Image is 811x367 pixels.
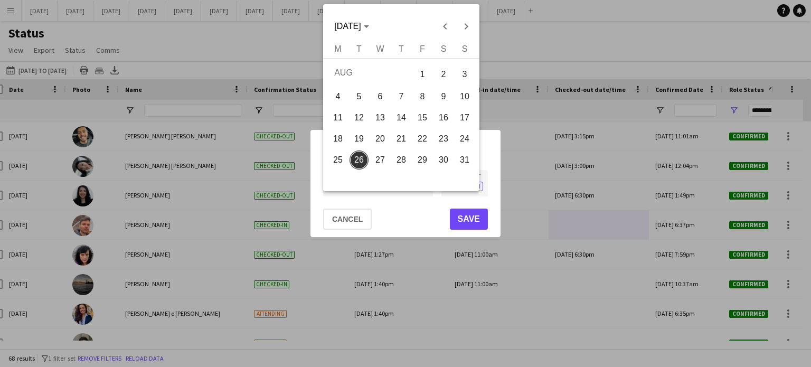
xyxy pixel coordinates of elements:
button: 30-08-2025 [433,149,454,171]
button: 04-08-2025 [327,86,348,107]
button: 11-08-2025 [327,107,348,128]
button: 23-08-2025 [433,128,454,149]
span: 14 [392,108,411,127]
span: 13 [371,108,390,127]
button: 14-08-2025 [391,107,412,128]
button: 17-08-2025 [454,107,475,128]
span: 26 [350,150,369,170]
button: 18-08-2025 [327,128,348,149]
span: 23 [434,129,453,148]
span: 18 [328,129,347,148]
span: 19 [350,129,369,148]
span: 7 [392,87,411,106]
button: 02-08-2025 [433,62,454,86]
span: 31 [455,150,474,170]
span: M [334,44,341,53]
span: 27 [371,150,390,170]
button: 26-08-2025 [348,149,370,171]
td: AUG [327,62,412,86]
button: 19-08-2025 [348,128,370,149]
button: 20-08-2025 [370,128,391,149]
span: F [420,44,425,53]
button: 09-08-2025 [433,86,454,107]
button: 01-08-2025 [412,62,433,86]
span: 12 [350,108,369,127]
span: T [399,44,404,53]
button: 16-08-2025 [433,107,454,128]
button: 12-08-2025 [348,107,370,128]
span: 16 [434,108,453,127]
button: 05-08-2025 [348,86,370,107]
span: 21 [392,129,411,148]
span: 10 [455,87,474,106]
button: 06-08-2025 [370,86,391,107]
button: 13-08-2025 [370,107,391,128]
button: 21-08-2025 [391,128,412,149]
button: 08-08-2025 [412,86,433,107]
span: S [462,44,468,53]
span: 1 [413,63,432,85]
span: W [376,44,384,53]
span: 11 [328,108,347,127]
span: T [356,44,362,53]
button: 03-08-2025 [454,62,475,86]
button: Previous month [435,16,456,37]
button: 31-08-2025 [454,149,475,171]
button: 28-08-2025 [391,149,412,171]
button: 27-08-2025 [370,149,391,171]
button: Choose month and year [330,17,373,36]
span: 22 [413,129,432,148]
span: 28 [392,150,411,170]
button: 10-08-2025 [454,86,475,107]
button: 07-08-2025 [391,86,412,107]
span: 5 [350,87,369,106]
span: 2 [434,63,453,85]
span: 9 [434,87,453,106]
span: 3 [455,63,474,85]
span: 30 [434,150,453,170]
button: 15-08-2025 [412,107,433,128]
span: [DATE] [334,22,361,31]
button: 29-08-2025 [412,149,433,171]
span: 17 [455,108,474,127]
span: 6 [371,87,390,106]
span: 20 [371,129,390,148]
span: 15 [413,108,432,127]
button: 24-08-2025 [454,128,475,149]
span: 4 [328,87,347,106]
button: 22-08-2025 [412,128,433,149]
span: 24 [455,129,474,148]
span: S [441,44,447,53]
span: 29 [413,150,432,170]
button: Next month [456,16,477,37]
span: 8 [413,87,432,106]
button: 25-08-2025 [327,149,348,171]
span: 25 [328,150,347,170]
